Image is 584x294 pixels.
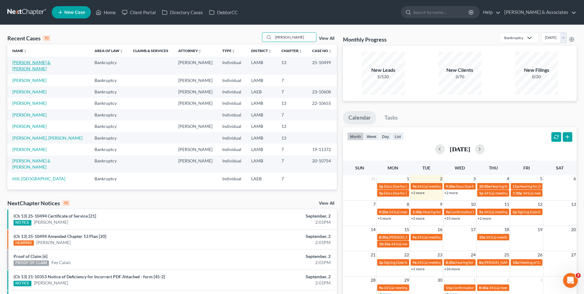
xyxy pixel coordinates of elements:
[370,276,376,284] span: 28
[307,144,337,155] td: 19-11372
[14,213,96,218] a: (Ch 13) 25-10494 Certificate of Service [21]
[576,273,581,278] span: 3
[523,191,582,195] span: 341(a) meeting for [PERSON_NAME]
[373,201,376,208] span: 7
[379,191,383,195] span: 5p
[480,7,501,18] a: Help
[570,201,577,208] span: 13
[404,251,410,259] span: 22
[513,184,519,189] span: 11a
[281,48,302,53] a: Chapterunfold_more
[573,175,577,182] span: 6
[222,48,235,53] a: Typeunfold_more
[12,147,46,152] a: [PERSON_NAME]
[307,57,337,74] td: 25-10499
[173,144,217,155] td: [PERSON_NAME]
[12,158,50,169] a: [PERSON_NAME] & [PERSON_NAME]
[12,112,46,117] a: [PERSON_NAME]
[217,155,246,173] td: Individual
[246,144,276,155] td: LAMB
[470,226,476,233] span: 17
[470,251,476,259] span: 24
[484,210,543,214] span: 341(a) meeting for [PERSON_NAME]
[446,260,455,265] span: 8:30a
[229,253,331,259] div: September, 2
[370,251,376,259] span: 21
[276,173,307,184] td: 7
[343,111,376,125] a: Calendar
[446,285,452,290] span: 11a
[119,49,123,53] i: unfold_more
[90,155,128,173] td: Bankruptcy
[206,7,241,18] a: DebtorCC
[389,235,418,239] span: [PERSON_NAME]
[384,184,435,189] span: Docs Due for [PERSON_NAME]
[389,210,448,214] span: 341(a) meeting for [PERSON_NAME]
[423,210,471,214] span: Hearing for [PERSON_NAME]
[217,120,246,132] td: Individual
[307,98,337,109] td: 22-10655
[513,210,517,214] span: 2p
[473,276,476,284] span: 1
[379,210,388,214] span: 9:20a
[370,175,376,182] span: 31
[413,6,469,18] input: Search by name...
[119,7,159,18] a: Client Portal
[246,132,276,144] td: LAMB
[413,260,417,265] span: 9a
[178,48,202,53] a: Attorneyunfold_more
[446,184,455,189] span: 9:30a
[246,173,276,184] td: LAEB
[411,267,425,271] a: +2 more
[479,235,485,239] span: 10a
[217,132,246,144] td: Individual
[364,132,379,141] button: week
[319,201,334,206] a: View All
[7,35,50,42] div: Recent Cases
[12,135,83,141] a: [PERSON_NAME], [PERSON_NAME]
[246,109,276,120] td: LAMB
[14,240,34,246] div: HEARING
[90,173,128,184] td: Bankruptcy
[12,60,50,71] a: [PERSON_NAME] & [PERSON_NAME]
[90,109,128,120] td: Bankruptcy
[388,165,398,170] span: Mon
[14,281,31,286] div: NOTICE
[570,226,577,233] span: 20
[229,239,331,246] div: 2:01PM
[14,274,165,279] a: (Ch 13) 21-10353 Notice of Deficiency for Incorrect PDF Attached - form [45-2]
[417,184,477,189] span: 341(a) meeting for [PERSON_NAME]
[217,144,246,155] td: Individual
[90,57,128,74] td: Bankruptcy
[404,276,410,284] span: 29
[539,276,543,284] span: 3
[506,175,510,182] span: 4
[14,260,49,266] div: PROOF OF CLAIM
[229,259,331,266] div: 2:01PM
[539,175,543,182] span: 5
[489,165,498,170] span: Thu
[232,49,235,53] i: unfold_more
[391,242,529,246] span: 341(a) meeting for [PERSON_NAME] & [PERSON_NAME] Northern-[PERSON_NAME]
[504,251,510,259] span: 25
[246,98,276,109] td: LAMB
[484,260,529,265] span: [PERSON_NAME] - Criminal
[384,260,475,265] span: Signing Date for [PERSON_NAME] and [PERSON_NAME]
[312,48,332,53] a: Case Nounfold_more
[90,86,128,97] td: Bankruptcy
[537,251,543,259] span: 26
[537,201,543,208] span: 12
[506,276,510,284] span: 2
[90,120,128,132] td: Bankruptcy
[470,201,476,208] span: 10
[438,67,481,74] div: New Clients
[504,35,523,40] div: Bankruptcy
[90,132,128,144] td: Bankruptcy
[14,254,47,259] a: Proof of Claim [6]
[379,235,388,239] span: 8:30a
[343,36,387,43] h3: Monthly Progress
[276,120,307,132] td: 13
[477,216,491,221] a: +2 more
[159,7,206,18] a: Directory Cases
[198,49,202,53] i: unfold_more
